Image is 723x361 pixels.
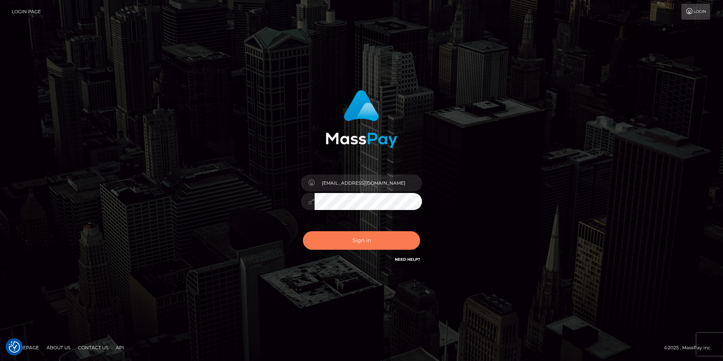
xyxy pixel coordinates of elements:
[75,342,111,353] a: Contact Us
[681,4,710,20] a: Login
[9,341,20,353] img: Revisit consent button
[326,90,397,148] img: MassPay Login
[43,342,73,353] a: About Us
[664,344,717,352] div: © 2025 , MassPay Inc.
[395,257,420,262] a: Need Help?
[9,341,20,353] button: Consent Preferences
[315,174,422,191] input: Username...
[303,231,420,250] button: Sign in
[12,4,41,20] a: Login Page
[8,342,42,353] a: Homepage
[113,342,127,353] a: API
